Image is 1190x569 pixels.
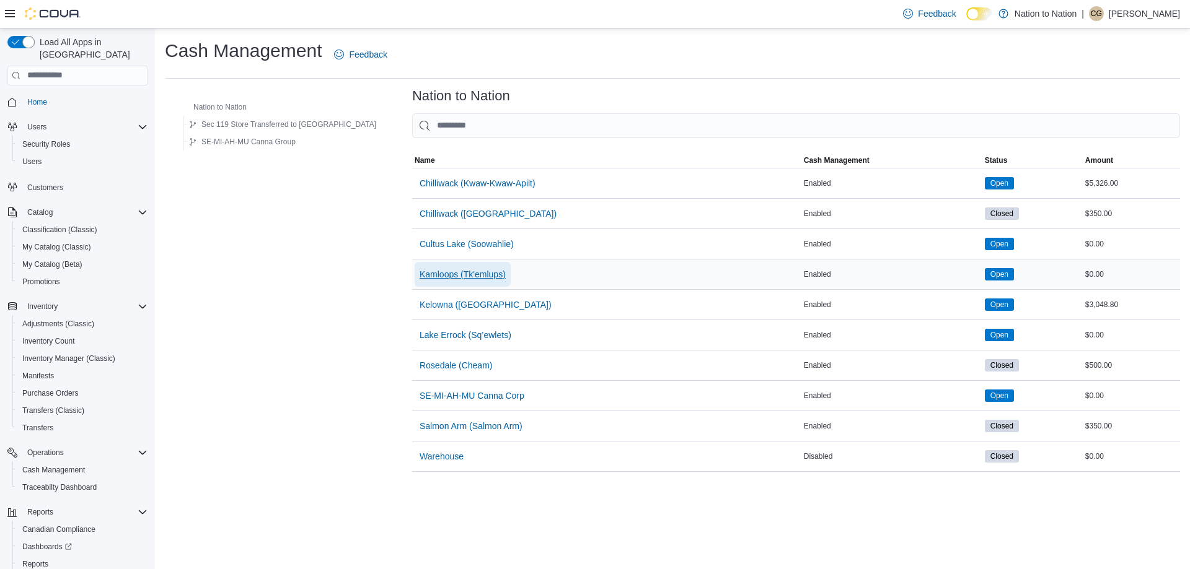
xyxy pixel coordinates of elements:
span: SE-MI-AH-MU Canna Group [201,137,296,147]
div: $0.00 [1083,267,1180,282]
a: Feedback [898,1,961,26]
span: Open [985,329,1014,341]
span: Dark Mode [966,20,967,21]
span: Catalog [27,207,53,217]
span: Closed [985,359,1019,371]
span: Closed [990,420,1013,432]
a: Inventory Manager (Classic) [17,351,120,366]
span: Open [990,329,1008,341]
button: Customers [2,178,152,196]
span: Amount [1085,155,1113,165]
span: Catalog [22,205,148,220]
a: Transfers [17,420,58,435]
button: Users [2,118,152,136]
button: Cultus Lake (Soowahlie) [415,232,519,256]
button: Transfers [12,419,152,437]
span: Feedback [349,48,387,61]
div: $0.00 [1083,449,1180,464]
span: Sec 119 Store Transferred to [GEOGRAPHIC_DATA] [201,119,376,129]
span: Rosedale (Cheam) [420,359,493,371]
button: Operations [22,445,69,460]
span: Inventory [22,299,148,314]
p: [PERSON_NAME] [1109,6,1180,21]
button: My Catalog (Beta) [12,256,152,273]
span: Inventory Count [17,334,148,349]
span: Purchase Orders [17,386,148,401]
span: Adjustments (Classic) [17,316,148,331]
button: Sec 119 Store Transferred to [GEOGRAPHIC_DATA] [184,117,381,132]
button: Inventory Count [12,332,152,350]
span: Feedback [918,7,956,20]
span: Cash Management [22,465,85,475]
span: Chilliwack ([GEOGRAPHIC_DATA]) [420,207,557,220]
a: Classification (Classic) [17,222,102,237]
a: Canadian Compliance [17,522,100,537]
span: Security Roles [22,139,70,149]
span: Cash Management [17,463,148,477]
button: Security Roles [12,136,152,153]
div: $3,048.80 [1083,297,1180,312]
div: Disabled [801,449,982,464]
span: Salmon Arm (Salmon Arm) [420,420,522,432]
div: Enabled [801,328,982,342]
span: Cultus Lake (Soowahlie) [420,238,514,250]
span: Lake Errock (Sq’ewlets) [420,329,511,341]
span: Purchase Orders [22,388,79,398]
div: $0.00 [1083,388,1180,403]
button: Catalog [2,204,152,221]
div: $500.00 [1083,358,1180,373]
span: Open [985,238,1014,250]
button: Purchase Orders [12,384,152,402]
span: Open [990,299,1008,310]
span: Operations [27,448,64,458]
span: Open [985,268,1014,280]
button: Amount [1083,153,1180,168]
span: Open [990,269,1008,280]
a: Manifests [17,368,59,383]
div: $0.00 [1083,328,1180,342]
span: Promotions [17,274,148,289]
div: Enabled [801,206,982,221]
button: SE-MI-AH-MU Canna Corp [415,383,529,408]
button: Status [982,153,1083,168]
span: Open [985,298,1014,311]
span: Status [985,155,1008,165]
span: Customers [27,183,63,193]
div: $5,326.00 [1083,176,1180,191]
span: Canadian Compliance [17,522,148,537]
a: Traceabilty Dashboard [17,480,102,495]
input: This is a search bar. As you type, the results lower in the page will automatically filter. [412,113,1180,138]
button: Cash Management [12,461,152,479]
span: Nation to Nation [193,102,247,112]
span: Closed [990,360,1013,371]
span: Transfers (Classic) [22,406,84,415]
a: My Catalog (Beta) [17,257,87,272]
span: Customers [22,179,148,194]
h3: Nation to Nation [412,89,510,103]
span: Kelowna ([GEOGRAPHIC_DATA]) [420,298,552,311]
span: My Catalog (Classic) [22,242,91,252]
div: $350.00 [1083,419,1180,433]
span: Chilliwack (Kwaw-Kwaw-Apilt) [420,177,535,189]
span: Users [22,157,42,167]
span: Users [27,122,46,132]
button: Inventory [2,298,152,315]
span: Kamloops (Tk'emlups) [420,268,506,280]
button: Nation to Nation [176,100,252,115]
button: Reports [22,505,58,519]
button: Chilliwack ([GEOGRAPHIC_DATA]) [415,201,562,226]
span: Traceabilty Dashboard [17,480,148,495]
span: CG [1091,6,1102,21]
a: Users [17,154,46,169]
button: Kelowna ([GEOGRAPHIC_DATA]) [415,292,557,317]
span: My Catalog (Beta) [22,259,82,269]
input: Dark Mode [966,7,992,20]
button: Kamloops (Tk'emlups) [415,262,511,287]
div: Enabled [801,237,982,251]
div: Cam Gottfriedson [1089,6,1104,21]
span: Name [415,155,435,165]
button: Inventory [22,299,63,314]
span: Manifests [17,368,148,383]
button: SE-MI-AH-MU Canna Group [184,134,301,149]
span: Cash Management [804,155,870,165]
